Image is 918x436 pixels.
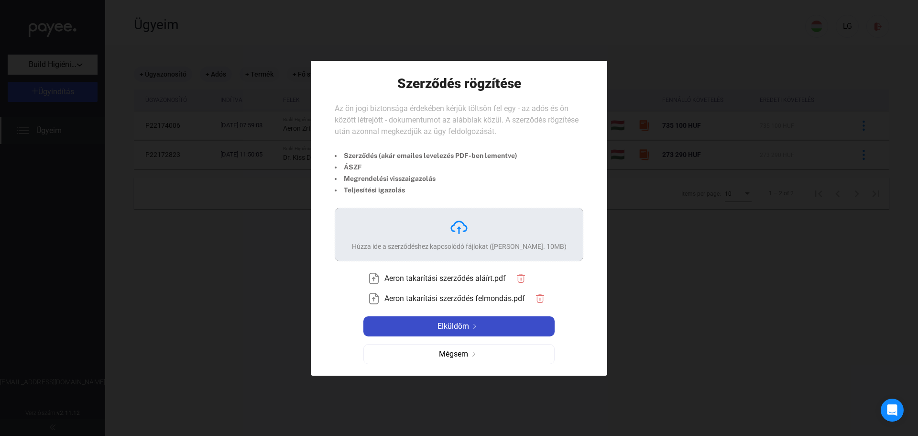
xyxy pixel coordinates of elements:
span: Az ön jogi biztonsága érdekében kérjük töltsön fel egy - az adós és ön között létrejött - dokumen... [335,104,579,136]
span: Mégsem [439,348,468,360]
img: arrow-right-grey [468,352,480,357]
img: arrow-right-white [469,324,481,329]
li: Szerződés (akár emailes levelezés PDF-ben lementve) [335,150,517,161]
span: Elküldöm [437,321,469,332]
button: Elküldömarrow-right-white [363,316,555,336]
button: trash-red [530,289,550,309]
button: trash-red [511,268,531,289]
span: Aeron takarítási szerződés felmondás.pdf [384,293,525,304]
li: Megrendelési visszaigazolás [335,173,517,184]
img: upload-paper [368,273,380,284]
img: upload-cloud [449,218,469,237]
div: Húzza ide a szerződéshez kapcsolódó fájlokat ([PERSON_NAME]. 10MB) [352,242,567,251]
span: Aeron takarítási szerződés aláírt.pdf [384,273,506,284]
img: trash-red [535,293,545,303]
li: ÁSZF [335,161,517,173]
button: Mégsemarrow-right-grey [363,344,555,364]
li: Teljesítési igazolás [335,184,517,196]
div: Open Intercom Messenger [881,399,904,422]
img: trash-red [516,273,526,283]
h1: Szerződés rögzítése [397,75,521,92]
img: upload-paper [368,293,380,304]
